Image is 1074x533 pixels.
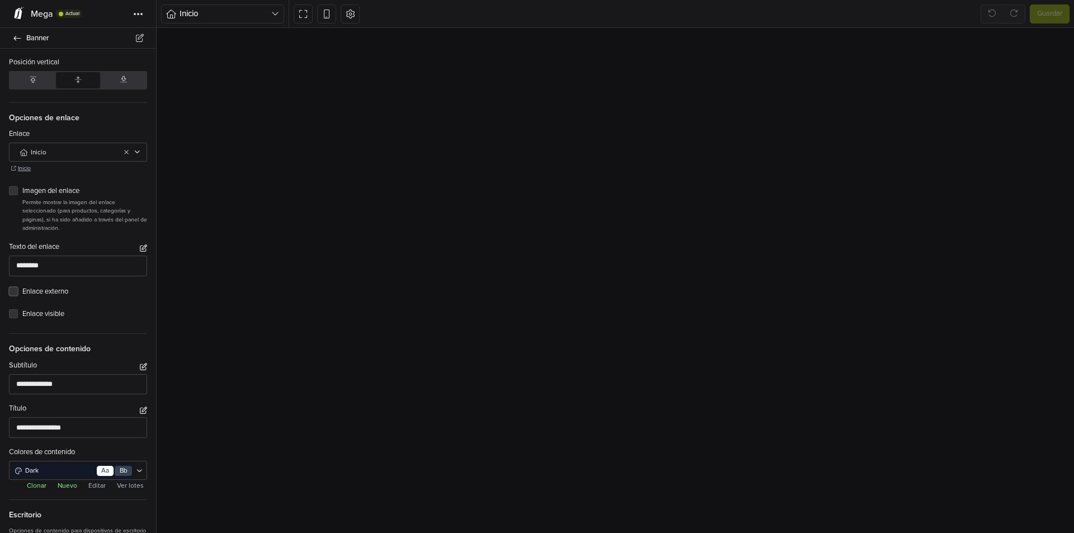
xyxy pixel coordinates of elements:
span: Bb [120,466,128,476]
a: DarkAaBb [11,463,134,479]
button: Habilitar Rich Text [140,363,147,370]
label: Subtítulo [9,360,37,371]
label: Enlace visible [22,309,147,320]
span: Actual [65,11,79,16]
span: Opciones de enlace [9,102,147,124]
span: Aa [101,466,109,476]
p: Permite mostrar la imagen del enlace seleccionado (para productos, categorías y páginas), si ha s... [22,198,147,233]
span: Guardar [1037,8,1062,20]
span: Mega [31,8,53,20]
button: Guardar [1030,4,1070,23]
button: Ver lotes [114,480,147,491]
label: Enlace [9,129,30,140]
label: Posición vertical [9,57,59,68]
button: Nuevo [54,480,81,491]
a: Inicio [11,164,149,173]
label: Título [9,403,26,414]
label: Imagen del enlace [22,186,147,197]
label: Colores de contenido [9,447,75,458]
div: Limpiar [119,149,134,155]
span: Inicio [31,148,111,158]
span: Opciones de contenido [9,333,147,355]
span: Escritorio [9,499,147,521]
span: Banner [26,30,143,46]
button: Inicio [161,4,284,23]
label: Enlace externo [22,286,147,298]
label: Texto del enlace [9,242,59,253]
button: Habilitar Rich Text [140,407,147,414]
span: Inicio [180,7,271,20]
button: Clonar [23,480,50,491]
button: Editar [85,480,109,491]
span: Dark [23,466,95,476]
button: Habilitar Rich Text [140,244,147,252]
